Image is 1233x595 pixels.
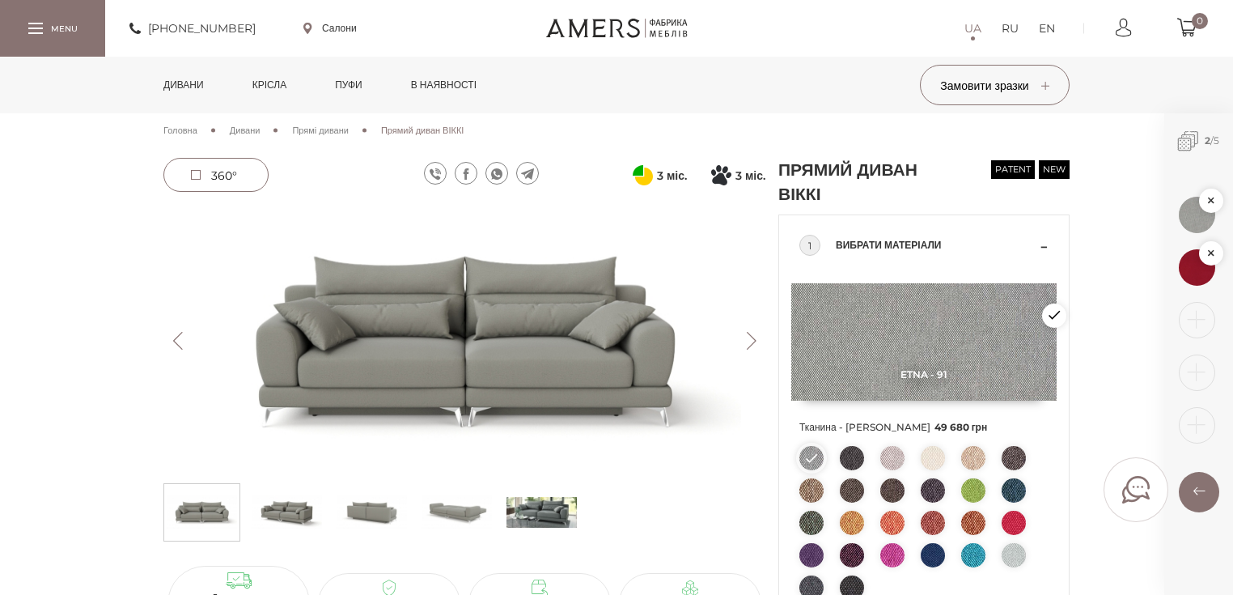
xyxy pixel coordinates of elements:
[240,57,299,113] a: Крісла
[303,21,357,36] a: Салони
[323,57,375,113] a: Пуфи
[1039,160,1070,179] span: new
[292,125,348,136] span: Прямі дивани
[337,488,407,537] img: Прямий диван ВІККІ s-2
[455,162,477,185] a: facebook
[791,283,1057,401] img: Etna - 91
[735,166,765,185] span: 3 міс.
[151,57,216,113] a: Дивани
[167,488,237,537] img: Прямий диван ВІККІ s-0
[791,368,1057,380] span: Etna - 91
[778,158,964,206] h1: Прямий диван ВІККІ
[657,166,687,185] span: 3 міс.
[633,165,653,185] svg: Оплата частинами від ПриватБанку
[211,168,237,183] span: 360°
[163,123,197,138] a: Головна
[1214,134,1219,147] span: 5
[163,332,192,350] button: Previous
[737,332,765,350] button: Next
[485,162,508,185] a: whatsapp
[940,79,1049,93] span: Замовити зразки
[516,162,539,185] a: telegram
[799,417,1049,438] span: Тканина - [PERSON_NAME]
[230,125,261,136] span: Дивани
[1205,134,1210,147] b: 2
[163,158,269,192] a: 360°
[1039,19,1055,38] a: EN
[836,236,1036,255] span: Вибрати матеріали
[252,488,322,537] img: Прямий диван ВІККІ s-1
[920,65,1070,105] button: Замовити зразки
[506,488,577,537] img: s_Прямий диван
[399,57,489,113] a: в наявності
[1179,249,1215,286] img: 1576662562.jpg
[230,123,261,138] a: Дивани
[1192,13,1208,29] span: 0
[991,160,1035,179] span: patent
[964,19,981,38] a: UA
[1179,197,1215,233] img: 1576664823.jpg
[129,19,256,38] a: [PHONE_NUMBER]
[163,125,197,136] span: Головна
[711,165,731,185] svg: Покупка частинами від Монобанку
[163,206,765,475] img: Прямий диван ВІККІ -0
[799,235,820,256] div: 1
[1002,19,1019,38] a: RU
[292,123,348,138] a: Прямі дивани
[424,162,447,185] a: viber
[934,421,988,433] span: 49 680 грн
[422,488,492,537] img: Прямий диван ВІККІ s-3
[1164,113,1233,169] span: /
